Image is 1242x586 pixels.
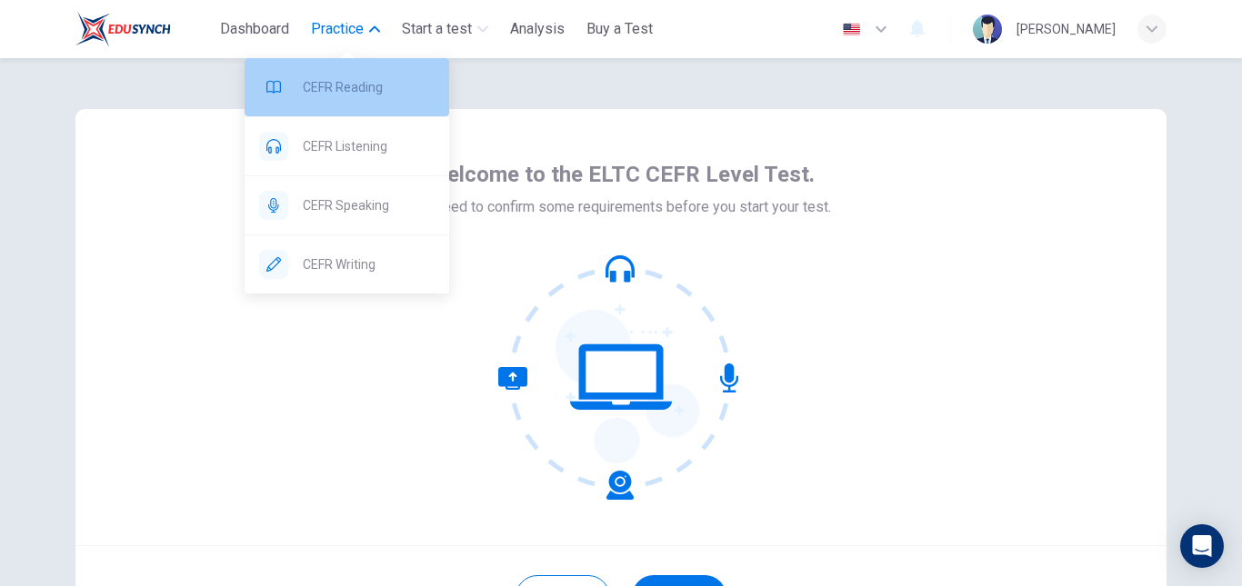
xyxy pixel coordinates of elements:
[311,18,364,40] span: Practice
[510,18,565,40] span: Analysis
[303,76,435,98] span: CEFR Reading
[840,23,863,36] img: en
[1017,18,1116,40] div: [PERSON_NAME]
[75,11,213,47] a: ELTC logo
[503,13,572,45] button: Analysis
[304,13,387,45] button: Practice
[220,18,289,40] span: Dashboard
[427,160,815,189] span: Welcome to the ELTC CEFR Level Test.
[973,15,1002,44] img: Profile picture
[75,11,171,47] img: ELTC logo
[579,13,660,45] button: Buy a Test
[586,18,653,40] span: Buy a Test
[303,194,435,216] span: CEFR Speaking
[1180,524,1224,568] div: Open Intercom Messenger
[303,135,435,157] span: CEFR Listening
[411,196,831,218] span: We need to confirm some requirements before you start your test.
[245,58,449,116] div: CEFR Reading
[245,176,449,234] div: CEFR Speaking
[245,117,449,175] div: CEFR Listening
[395,13,496,45] button: Start a test
[402,18,472,40] span: Start a test
[303,253,435,275] span: CEFR Writing
[213,13,296,45] button: Dashboard
[245,235,449,293] div: CEFR Writing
